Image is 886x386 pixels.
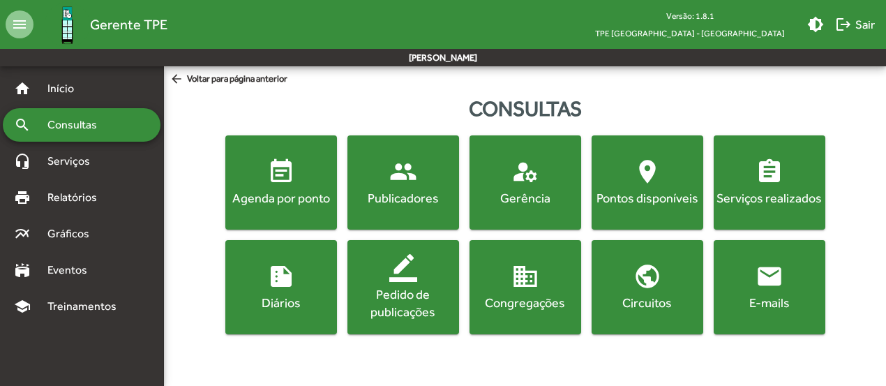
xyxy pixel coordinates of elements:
[267,262,295,290] mat-icon: summarize
[350,189,456,207] div: Publicadores
[756,158,783,186] mat-icon: assignment
[470,135,581,230] button: Gerência
[14,117,31,133] mat-icon: search
[228,189,334,207] div: Agenda por ponto
[170,72,287,87] span: Voltar para página anterior
[39,117,115,133] span: Consultas
[39,80,94,97] span: Início
[164,93,886,124] div: Consultas
[14,225,31,242] mat-icon: multiline_chart
[347,240,459,334] button: Pedido de publicações
[90,13,167,36] span: Gerente TPE
[807,16,824,33] mat-icon: brightness_medium
[829,12,880,37] button: Sair
[33,2,167,47] a: Gerente TPE
[39,298,133,315] span: Treinamentos
[225,135,337,230] button: Agenda por ponto
[347,135,459,230] button: Publicadores
[714,240,825,334] button: E-mails
[592,135,703,230] button: Pontos disponíveis
[584,24,796,42] span: TPE [GEOGRAPHIC_DATA] - [GEOGRAPHIC_DATA]
[39,225,108,242] span: Gráficos
[389,158,417,186] mat-icon: people
[592,240,703,334] button: Circuitos
[835,16,852,33] mat-icon: logout
[472,294,578,311] div: Congregações
[350,285,456,320] div: Pedido de publicações
[511,262,539,290] mat-icon: domain
[170,72,187,87] mat-icon: arrow_back
[835,12,875,37] span: Sair
[633,262,661,290] mat-icon: public
[756,262,783,290] mat-icon: email
[716,189,823,207] div: Serviços realizados
[6,10,33,38] mat-icon: menu
[14,262,31,279] mat-icon: stadium
[39,189,115,206] span: Relatórios
[225,240,337,334] button: Diários
[594,189,700,207] div: Pontos disponíveis
[45,2,90,47] img: Logo
[14,298,31,315] mat-icon: school
[511,158,539,186] mat-icon: manage_accounts
[39,262,106,279] span: Eventos
[389,254,417,282] mat-icon: border_color
[633,158,661,186] mat-icon: location_on
[14,153,31,170] mat-icon: headset_mic
[716,294,823,311] div: E-mails
[470,240,581,334] button: Congregações
[228,294,334,311] div: Diários
[267,158,295,186] mat-icon: event_note
[14,189,31,206] mat-icon: print
[594,294,700,311] div: Circuitos
[472,189,578,207] div: Gerência
[14,80,31,97] mat-icon: home
[39,153,109,170] span: Serviços
[714,135,825,230] button: Serviços realizados
[584,7,796,24] div: Versão: 1.8.1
